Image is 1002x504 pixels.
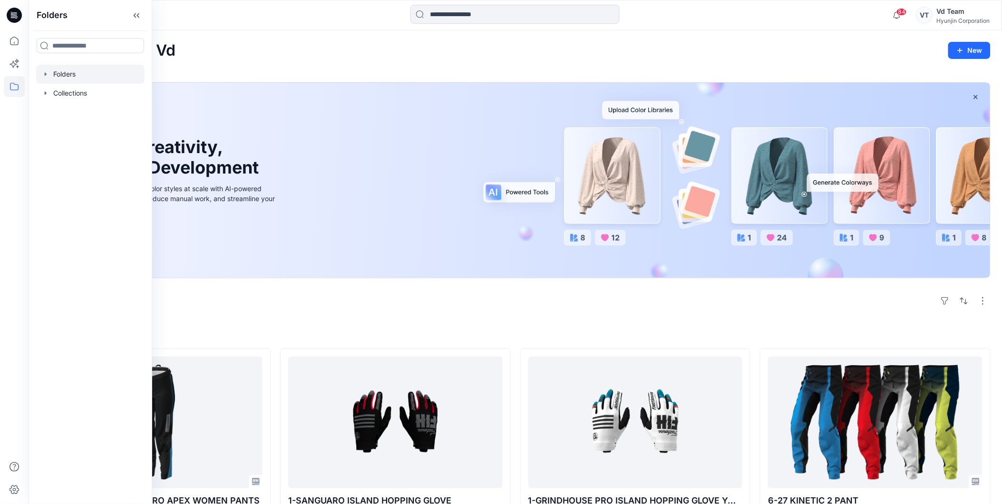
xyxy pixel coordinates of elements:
[528,357,743,488] a: 1-GRINDHOUSE PRO ISLAND HOPPING GLOVE YOUTH
[937,6,990,17] div: Vd Team
[948,42,991,59] button: New
[40,328,991,339] h4: Styles
[896,8,907,16] span: 84
[63,137,263,178] h1: Unleash Creativity, Speed Up Development
[63,184,277,213] div: Explore ideas faster and recolor styles at scale with AI-powered tools that boost creativity, red...
[768,357,983,488] a: 6-27 KINETIC 2 PANT
[63,225,277,244] a: Discover more
[916,7,933,24] div: VT
[288,357,503,488] a: 1-SANGUARO ISLAND HOPPING GLOVE
[937,17,990,24] div: Hyunjin Corporation
[48,357,263,488] a: 3-26 MX GRINDHOUSE PRO APEX WOMEN PANTS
